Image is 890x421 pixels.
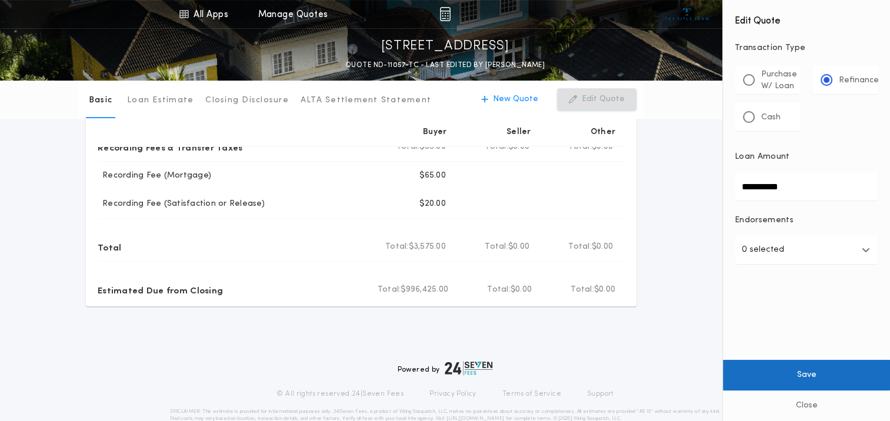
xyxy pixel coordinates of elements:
[98,138,243,156] p: Recording Fees & Transfer Taxes
[594,284,615,296] span: $0.00
[445,361,493,375] img: logo
[381,37,509,56] p: [STREET_ADDRESS]
[592,141,613,153] span: $0.00
[571,284,594,296] b: Total:
[439,7,451,21] img: img
[582,93,625,105] p: Edit Quote
[735,236,878,264] button: 0 selected
[345,59,545,71] p: QUOTE ND-11057-TC - LAST EDITED BY [PERSON_NAME]
[378,284,401,296] b: Total:
[423,126,446,138] p: Buyer
[506,126,531,138] p: Seller
[385,241,409,253] b: Total:
[98,198,265,210] p: Recording Fee (Satisfaction or Release)
[127,95,194,106] p: Loan Estimate
[493,93,538,105] p: New Quote
[98,280,223,299] p: Estimated Due from Closing
[409,241,446,253] span: $3,575.00
[568,141,592,153] b: Total:
[419,198,446,210] p: $20.00
[469,88,550,111] button: New Quote
[98,170,211,182] p: Recording Fee (Mortgage)
[508,241,529,253] span: $0.00
[511,284,532,296] span: $0.00
[761,69,797,92] p: Purchase W/ Loan
[735,172,878,201] input: Loan Amount
[89,95,112,106] p: Basic
[735,42,878,54] p: Transaction Type
[487,284,511,296] b: Total:
[742,243,784,257] p: 0 selected
[557,88,636,111] button: Edit Quote
[735,7,878,28] h4: Edit Quote
[723,390,890,421] button: Close
[398,361,493,375] div: Powered by
[761,112,781,123] p: Cash
[446,416,504,421] a: [URL][DOMAIN_NAME]
[502,389,561,399] a: Terms of Service
[591,126,615,138] p: Other
[205,95,289,106] p: Closing Disclosure
[485,241,508,253] b: Total:
[98,238,121,256] p: Total
[735,151,790,163] p: Loan Amount
[429,389,476,399] a: Privacy Policy
[587,389,614,399] a: Support
[592,241,613,253] span: $0.00
[485,141,508,153] b: Total:
[723,360,890,390] button: Save
[276,389,404,399] p: © All rights reserved. 24|Seven Fees
[401,284,448,296] span: $996,425.00
[508,141,529,153] span: $0.00
[568,241,592,253] b: Total:
[419,141,446,153] span: $85.00
[665,8,709,20] img: vs-icon
[839,75,879,86] p: Refinance
[419,170,446,182] p: $65.00
[396,141,420,153] b: Total:
[735,215,878,226] p: Endorsements
[301,95,431,106] p: ALTA Settlement Statement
